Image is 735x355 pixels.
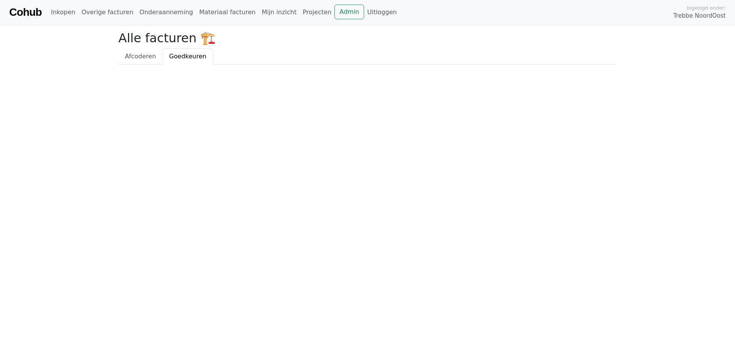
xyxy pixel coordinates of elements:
[673,12,726,20] span: Trebbe NoordOost
[299,5,334,20] a: Projecten
[196,5,259,20] a: Materiaal facturen
[118,48,163,65] a: Afcoderen
[364,5,400,20] a: Uitloggen
[687,4,726,12] span: Ingelogd onder:
[125,53,156,60] span: Afcoderen
[9,3,42,22] a: Cohub
[118,31,617,45] h2: Alle facturen 🏗️
[259,5,300,20] a: Mijn inzicht
[334,5,364,19] a: Admin
[136,5,196,20] a: Onderaanneming
[78,5,136,20] a: Overige facturen
[163,48,213,65] a: Goedkeuren
[169,53,206,60] span: Goedkeuren
[48,5,78,20] a: Inkopen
